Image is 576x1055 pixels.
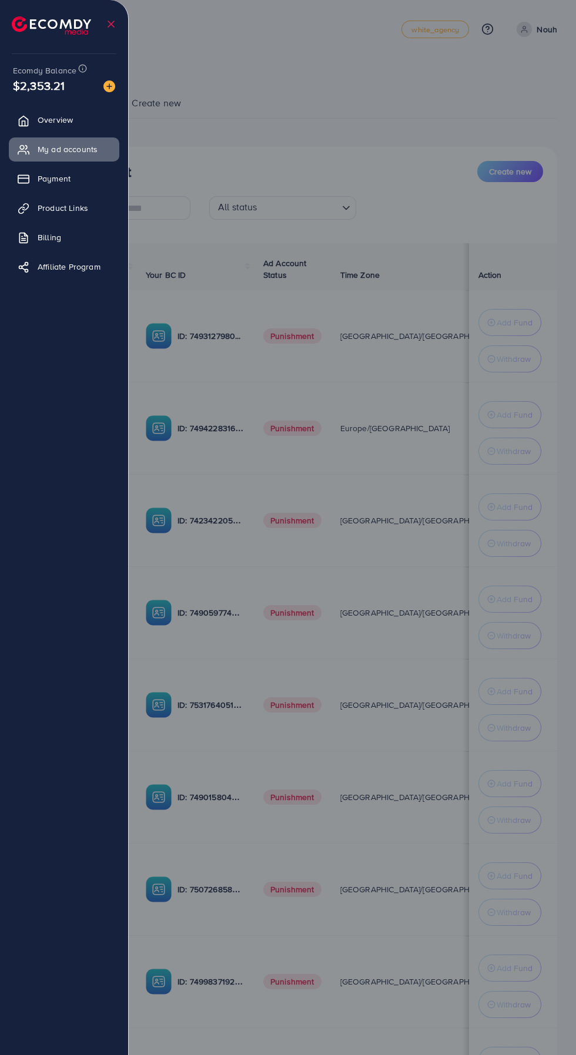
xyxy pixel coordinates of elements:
span: Affiliate Program [38,261,101,273]
img: logo [12,16,91,35]
span: Ecomdy Balance [13,65,76,76]
span: Overview [38,114,73,126]
span: Product Links [38,202,88,214]
a: Product Links [9,196,119,220]
a: Overview [9,108,119,132]
a: Payment [9,167,119,190]
img: image [103,80,115,92]
span: My ad accounts [38,143,98,155]
span: Payment [38,173,71,184]
a: Billing [9,226,119,249]
span: $2,353.21 [13,77,65,94]
a: My ad accounts [9,137,119,161]
a: Affiliate Program [9,255,119,278]
span: Billing [38,231,61,243]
